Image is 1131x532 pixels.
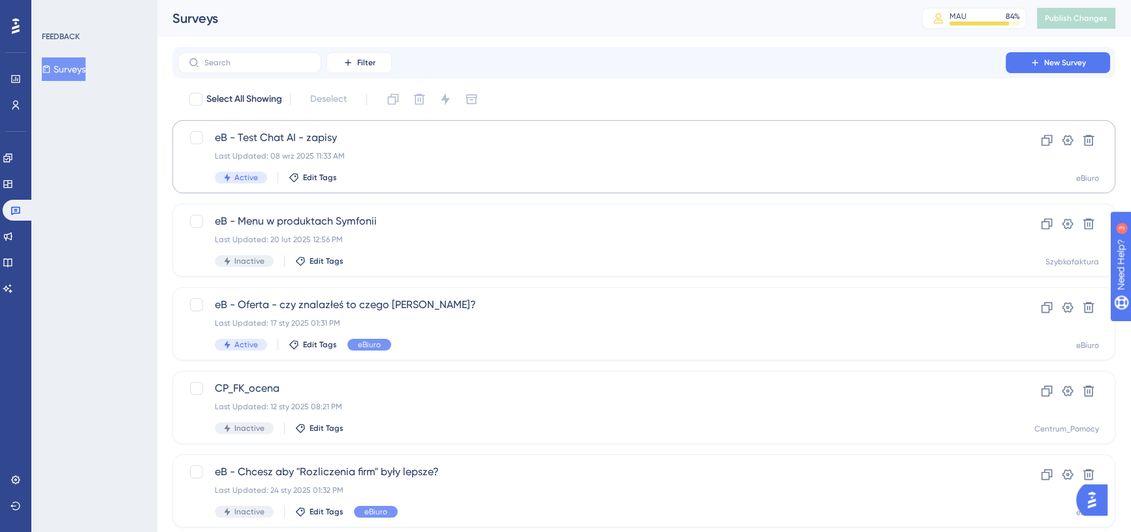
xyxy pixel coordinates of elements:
span: Inactive [234,256,264,266]
span: eBiuro [358,339,381,350]
span: Select All Showing [206,91,282,107]
span: Need Help? [31,3,82,19]
div: Last Updated: 08 wrz 2025 11:33 AM [215,151,968,161]
button: Deselect [298,87,358,111]
span: Inactive [234,423,264,433]
div: Last Updated: 20 lut 2025 12:56 PM [215,234,968,245]
span: Filter [357,57,375,68]
span: Edit Tags [303,172,337,183]
span: eBiuro [364,507,387,517]
div: eBiuro [1076,507,1099,518]
div: MAU [949,11,966,22]
div: 84 % [1006,11,1020,22]
span: Active [234,172,258,183]
button: Edit Tags [289,339,337,350]
button: Edit Tags [289,172,337,183]
div: Last Updated: 12 sty 2025 08:21 PM [215,401,968,412]
button: Filter [327,52,392,73]
span: eB - Oferta - czy znalazłeś to czego [PERSON_NAME]? [215,297,968,313]
button: Edit Tags [295,423,343,433]
div: Last Updated: 24 sty 2025 01:32 PM [215,485,968,495]
span: eB - Chcesz aby "Rozliczenia firm" były lepsze? [215,464,968,480]
div: FEEDBACK [42,31,80,42]
span: eB - Menu w produktach Symfonii [215,213,968,229]
div: Last Updated: 17 sty 2025 01:31 PM [215,318,968,328]
span: Publish Changes [1045,13,1107,23]
button: Edit Tags [295,256,343,266]
span: New Survey [1044,57,1086,68]
button: New Survey [1006,52,1110,73]
div: Centrum_Pomocy [1034,424,1099,434]
span: Edit Tags [310,423,343,433]
div: 3 [91,7,95,17]
span: Edit Tags [303,339,337,350]
button: Edit Tags [295,507,343,517]
span: eB - Test Chat AI - zapisy [215,130,968,146]
div: eBiuro [1076,173,1099,183]
button: Surveys [42,57,86,81]
span: Edit Tags [310,256,343,266]
div: Szybkafaktura [1045,257,1099,267]
div: eBiuro [1076,340,1099,351]
span: CP_FK_ocena [215,381,968,396]
span: Inactive [234,507,264,517]
span: Edit Tags [310,507,343,517]
span: Active [234,339,258,350]
span: Deselect [310,91,347,107]
div: Surveys [172,9,889,27]
input: Search [204,58,310,67]
iframe: UserGuiding AI Assistant Launcher [1076,480,1115,520]
button: Publish Changes [1037,8,1115,29]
